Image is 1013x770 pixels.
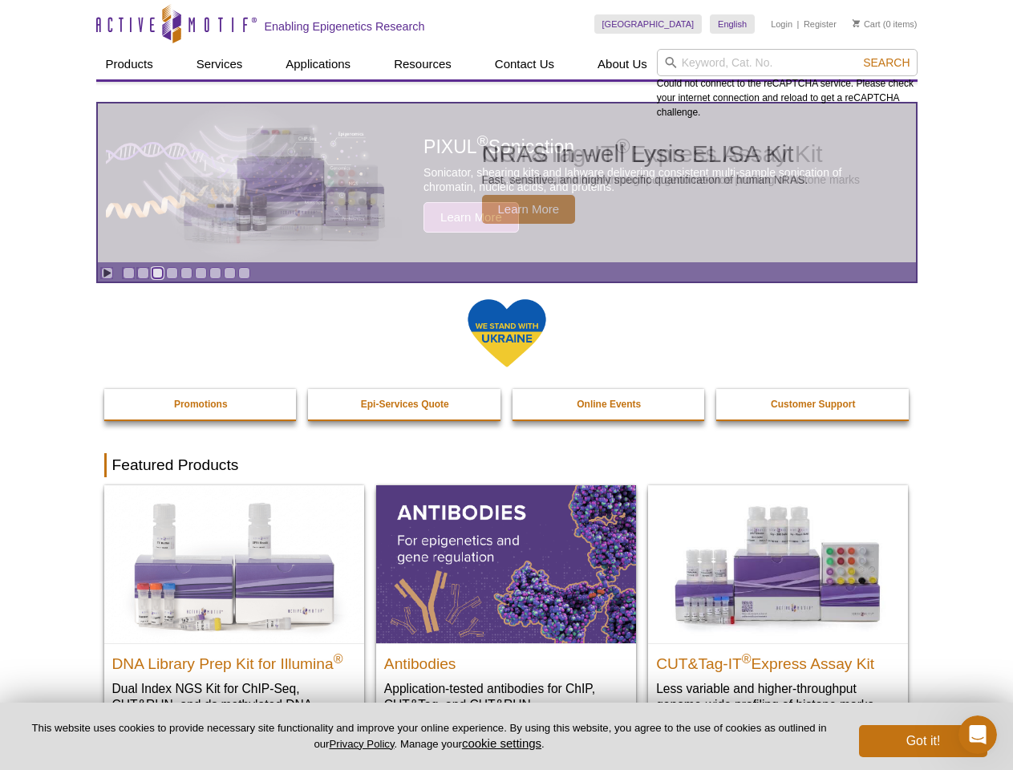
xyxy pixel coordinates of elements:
[187,49,253,79] a: Services
[195,267,207,279] a: Go to slide 6
[384,680,628,713] p: Application-tested antibodies for ChIP, CUT&Tag, and CUT&RUN.
[123,267,135,279] a: Go to slide 1
[238,267,250,279] a: Go to slide 9
[462,736,541,750] button: cookie settings
[112,680,356,729] p: Dual Index NGS Kit for ChIP-Seq, CUT&RUN, and ds methylated DNA assays.
[467,298,547,369] img: We Stand With Ukraine
[859,725,987,757] button: Got it!
[742,651,752,665] sup: ®
[588,49,657,79] a: About Us
[656,680,900,713] p: Less variable and higher-throughput genome-wide profiling of histone marks​.
[716,389,910,419] a: Customer Support
[334,651,343,665] sup: ®
[648,485,908,642] img: CUT&Tag-IT® Express Assay Kit
[797,14,800,34] li: |
[361,399,449,410] strong: Epi-Services Quote
[853,18,881,30] a: Cart
[104,485,364,744] a: DNA Library Prep Kit for Illumina DNA Library Prep Kit for Illumina® Dual Index NGS Kit for ChIP-...
[276,49,360,79] a: Applications
[710,14,755,34] a: English
[648,485,908,728] a: CUT&Tag-IT® Express Assay Kit CUT&Tag-IT®Express Assay Kit Less variable and higher-throughput ge...
[265,19,425,34] h2: Enabling Epigenetics Research
[958,715,997,754] iframe: Intercom live chat
[376,485,636,728] a: All Antibodies Antibodies Application-tested antibodies for ChIP, CUT&Tag, and CUT&RUN.
[329,738,394,750] a: Privacy Policy
[104,453,910,477] h2: Featured Products
[112,648,356,672] h2: DNA Library Prep Kit for Illumina
[26,721,833,752] p: This website uses cookies to provide necessary site functionality and improve your online experie...
[104,389,298,419] a: Promotions
[180,267,192,279] a: Go to slide 5
[209,267,221,279] a: Go to slide 7
[863,56,910,69] span: Search
[166,267,178,279] a: Go to slide 4
[853,14,918,34] li: (0 items)
[853,19,860,27] img: Your Cart
[384,648,628,672] h2: Antibodies
[104,485,364,642] img: DNA Library Prep Kit for Illumina
[174,399,228,410] strong: Promotions
[657,49,918,120] div: Could not connect to the reCAPTCHA service. Please check your internet connection and reload to g...
[858,55,914,70] button: Search
[656,648,900,672] h2: CUT&Tag-IT Express Assay Kit
[577,399,641,410] strong: Online Events
[771,399,855,410] strong: Customer Support
[96,49,163,79] a: Products
[804,18,837,30] a: Register
[308,389,502,419] a: Epi-Services Quote
[376,485,636,642] img: All Antibodies
[657,49,918,76] input: Keyword, Cat. No.
[384,49,461,79] a: Resources
[101,267,113,279] a: Toggle autoplay
[513,389,707,419] a: Online Events
[137,267,149,279] a: Go to slide 2
[485,49,564,79] a: Contact Us
[771,18,792,30] a: Login
[224,267,236,279] a: Go to slide 8
[152,267,164,279] a: Go to slide 3
[594,14,703,34] a: [GEOGRAPHIC_DATA]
